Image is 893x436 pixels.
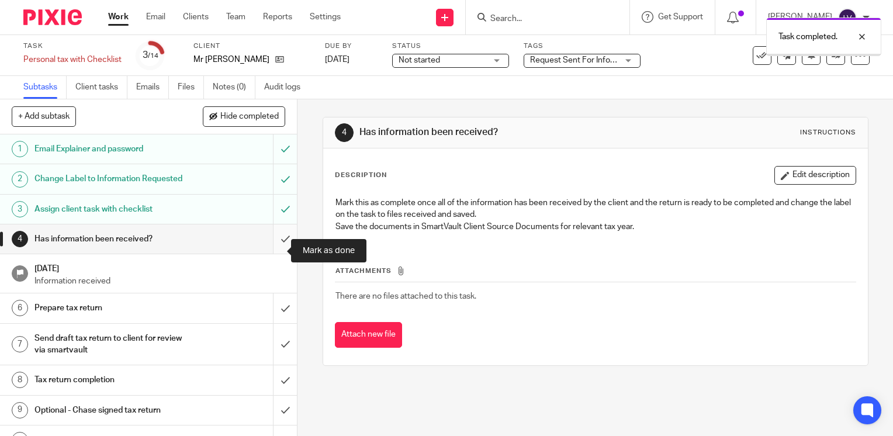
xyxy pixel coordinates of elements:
[146,11,165,23] a: Email
[23,54,122,65] div: Personal tax with Checklist
[34,275,286,287] p: Information received
[12,231,28,247] div: 4
[325,41,378,51] label: Due by
[800,128,856,137] div: Instructions
[34,200,186,218] h1: Assign client task with checklist
[183,11,209,23] a: Clients
[193,41,310,51] label: Client
[335,197,856,221] p: Mark this as complete once all of the information has been received by the client and the return ...
[213,76,255,99] a: Notes (0)
[75,76,127,99] a: Client tasks
[203,106,285,126] button: Hide completed
[778,31,837,43] p: Task completed.
[34,330,186,359] h1: Send draft tax return to client for review via smartvault
[399,56,440,64] span: Not started
[335,268,392,274] span: Attachments
[12,336,28,352] div: 7
[12,201,28,217] div: 3
[359,126,620,139] h1: Has information been received?
[12,171,28,188] div: 2
[34,170,186,188] h1: Change Label to Information Requested
[12,402,28,418] div: 9
[193,54,269,65] p: Mr [PERSON_NAME]
[12,300,28,316] div: 6
[335,292,476,300] span: There are no files attached to this task.
[838,8,857,27] img: svg%3E
[12,141,28,157] div: 1
[23,76,67,99] a: Subtasks
[226,11,245,23] a: Team
[310,11,341,23] a: Settings
[335,221,856,233] p: Save the documents in SmartVault Client Source Documents for relevant tax year.
[143,49,158,62] div: 3
[12,106,76,126] button: + Add subtask
[178,76,204,99] a: Files
[148,53,158,59] small: /14
[264,76,309,99] a: Audit logs
[34,140,186,158] h1: Email Explainer and password
[263,11,292,23] a: Reports
[34,299,186,317] h1: Prepare tax return
[335,123,354,142] div: 4
[220,112,279,122] span: Hide completed
[34,402,186,419] h1: Optional - Chase signed tax return
[136,76,169,99] a: Emails
[335,171,387,180] p: Description
[108,11,129,23] a: Work
[34,230,186,248] h1: Has information been received?
[23,41,122,51] label: Task
[34,371,186,389] h1: Tax return completion
[325,56,349,64] span: [DATE]
[12,372,28,388] div: 8
[23,9,82,25] img: Pixie
[774,166,856,185] button: Edit description
[392,41,509,51] label: Status
[34,260,286,275] h1: [DATE]
[530,56,638,64] span: Request Sent For Information
[335,322,402,348] button: Attach new file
